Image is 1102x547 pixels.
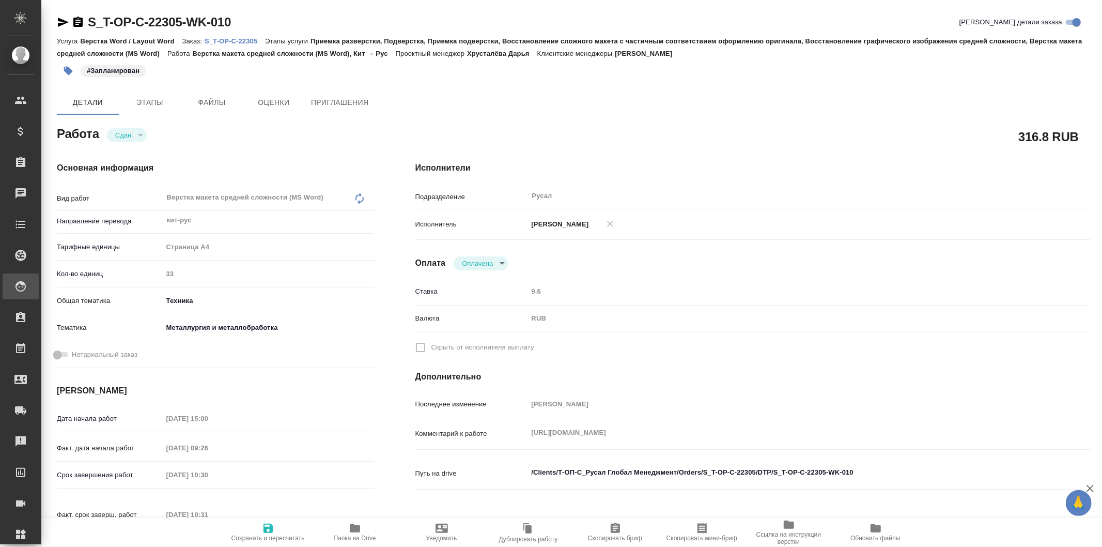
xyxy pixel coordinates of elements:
p: Приемка разверстки, Подверстка, Приемка подверстки, Восстановление сложного макета с частичным со... [57,37,1082,57]
span: Скопировать мини-бриф [666,535,737,542]
input: Пустое поле [163,266,374,281]
h2: 316.8 RUB [1018,128,1079,145]
h4: Оплата [415,257,446,269]
input: Пустое поле [528,284,1034,299]
button: Ссылка на инструкции верстки [746,518,832,547]
p: Подразделение [415,192,528,202]
button: Добавить тэг [57,59,80,82]
button: Папка на Drive [312,518,398,547]
span: [PERSON_NAME] детали заказа [959,17,1062,27]
h4: [PERSON_NAME] [57,385,374,397]
input: Пустое поле [163,411,253,426]
span: Приглашения [311,96,369,109]
p: Верстка Word / Layout Word [80,37,182,45]
span: Сохранить и пересчитать [231,535,305,542]
p: Клиентские менеджеры [537,50,615,57]
button: Скопировать мини-бриф [659,518,746,547]
p: Факт. дата начала работ [57,443,163,453]
button: Скопировать бриф [572,518,659,547]
span: Запланирован [80,66,147,74]
h2: Работа [57,124,99,142]
button: Сохранить и пересчитать [225,518,312,547]
div: Сдан [454,256,508,270]
p: Факт. срок заверш. работ [57,510,163,520]
p: Ставка [415,286,528,297]
button: Дублировать работу [485,518,572,547]
h4: Основная информация [57,162,374,174]
p: Этапы услуги [265,37,311,45]
input: Пустое поле [163,440,253,455]
p: Кол-во единиц [57,269,163,279]
p: Общая тематика [57,296,163,306]
p: Валюта [415,313,528,324]
p: Заказ: [182,37,205,45]
p: Дата начала работ [57,414,163,424]
span: Папка на Drive [334,535,376,542]
div: Сдан [107,128,147,142]
p: Путь на drive [415,468,528,479]
h4: Исполнители [415,162,1091,174]
input: Пустое поле [163,507,253,522]
span: Обновить файлы [850,535,901,542]
p: Верстка макета средней сложности (MS Word), Кит → Рус [193,50,396,57]
a: S_T-OP-C-22305-WK-010 [88,15,231,29]
span: Ссылка на инструкции верстки [752,531,826,545]
span: Нотариальный заказ [72,350,137,360]
button: Скопировать ссылку для ЯМессенджера [57,16,69,28]
div: RUB [528,310,1034,327]
p: Услуга [57,37,80,45]
p: S_T-OP-C-22305 [205,37,265,45]
div: Техника [163,292,374,310]
button: Обновить файлы [832,518,919,547]
p: Комментарий к работе [415,429,528,439]
span: Дублировать работу [499,536,558,543]
button: Сдан [112,131,134,140]
span: 🙏 [1070,492,1088,514]
button: Уведомить [398,518,485,547]
textarea: [URL][DOMAIN_NAME] [528,424,1034,442]
p: Направление перевода [57,216,163,226]
span: Скопировать бриф [588,535,642,542]
p: Тарифные единицы [57,242,163,252]
button: Оплачена [459,259,496,268]
p: Работа [167,50,193,57]
p: [PERSON_NAME] [528,219,589,230]
p: Срок завершения работ [57,470,163,480]
button: Скопировать ссылку [72,16,84,28]
input: Пустое поле [528,397,1034,412]
p: #Запланирован [87,66,139,76]
span: Файлы [187,96,237,109]
span: Детали [63,96,113,109]
p: Проектный менеджер [396,50,467,57]
p: Хрусталёва Дарья [467,50,537,57]
span: Оценки [249,96,299,109]
input: Пустое поле [163,467,253,482]
p: Последнее изменение [415,399,528,409]
span: Скрыть от исполнителя выплату [431,342,534,353]
a: S_T-OP-C-22305 [205,36,265,45]
h4: Дополнительно [415,371,1091,383]
button: 🙏 [1066,490,1092,516]
p: [PERSON_NAME] [615,50,680,57]
p: Исполнитель [415,219,528,230]
span: Этапы [125,96,175,109]
span: Уведомить [426,535,457,542]
p: Тематика [57,323,163,333]
p: Вид работ [57,193,163,204]
textarea: /Clients/Т-ОП-С_Русал Глобал Менеджмент/Orders/S_T-OP-C-22305/DTP/S_T-OP-C-22305-WK-010 [528,464,1034,481]
div: Страница А4 [163,238,374,256]
div: Металлургия и металлобработка [163,319,374,337]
